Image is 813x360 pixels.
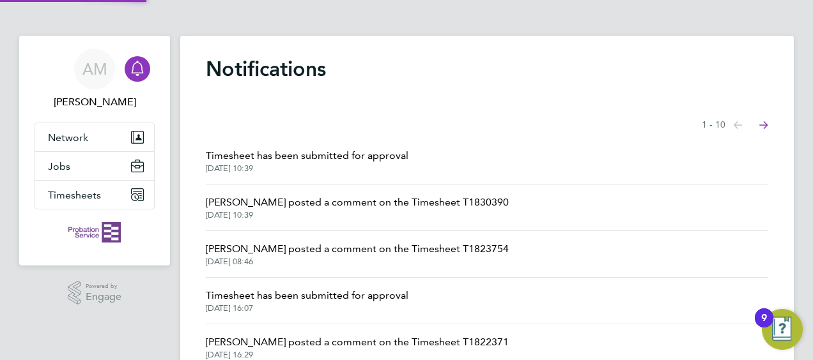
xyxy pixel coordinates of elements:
[206,288,408,313] a: Timesheet has been submitted for approval[DATE] 16:07
[35,123,154,151] button: Network
[761,318,767,334] div: 9
[48,160,70,172] span: Jobs
[206,195,509,220] a: [PERSON_NAME] posted a comment on the Timesheet T1830390[DATE] 10:39
[86,292,121,303] span: Engage
[206,163,408,174] span: [DATE] 10:39
[206,56,768,82] h1: Notifications
[206,257,509,267] span: [DATE] 08:46
[35,152,154,180] button: Jobs
[82,61,107,77] span: AM
[48,189,101,201] span: Timesheets
[206,241,509,257] span: [PERSON_NAME] posted a comment on the Timesheet T1823754
[206,334,509,360] a: [PERSON_NAME] posted a comment on the Timesheet T1822371[DATE] 16:29
[35,222,155,243] a: Go to home page
[206,350,509,360] span: [DATE] 16:29
[68,281,122,305] a: Powered byEngage
[86,281,121,292] span: Powered by
[702,112,768,138] nav: Select page of notifications list
[35,181,154,209] button: Timesheets
[206,210,509,220] span: [DATE] 10:39
[48,131,88,144] span: Network
[206,334,509,350] span: [PERSON_NAME] posted a comment on the Timesheet T1822371
[206,303,408,313] span: [DATE] 16:07
[35,49,155,110] a: AM[PERSON_NAME]
[206,241,509,267] a: [PERSON_NAME] posted a comment on the Timesheet T1823754[DATE] 08:46
[35,94,155,110] span: Andrew Marriott
[762,309,803,350] button: Open Resource Center, 9 new notifications
[19,36,170,266] nav: Main navigation
[206,195,509,210] span: [PERSON_NAME] posted a comment on the Timesheet T1830390
[702,119,725,131] span: 1 - 10
[206,148,408,163] span: Timesheet has been submitted for approval
[68,222,120,243] img: probationservice-logo-retina.png
[206,288,408,303] span: Timesheet has been submitted for approval
[206,148,408,174] a: Timesheet has been submitted for approval[DATE] 10:39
